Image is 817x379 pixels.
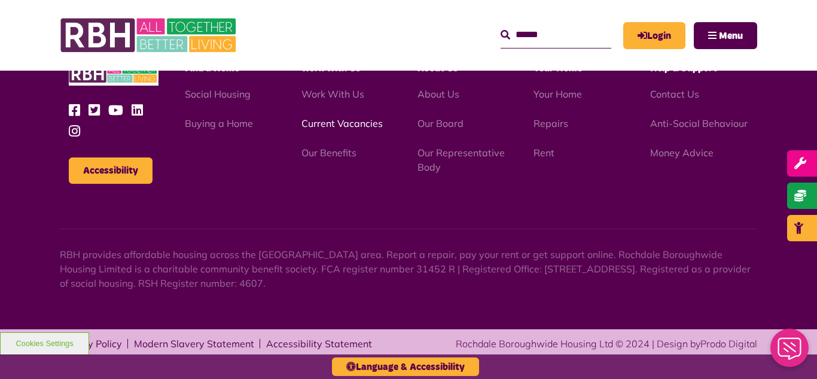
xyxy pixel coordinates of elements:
a: About Us [417,88,459,100]
a: Social Housing - open in a new tab [185,88,251,100]
a: MyRBH [623,22,685,49]
a: Buying a Home [185,117,253,129]
a: Our Board [417,117,464,129]
a: Current Vacancies [301,117,383,129]
a: Modern Slavery Statement - open in a new tab [134,339,254,348]
a: Our Representative Body [417,147,505,173]
a: Contact Us [650,88,699,100]
a: Your Home [534,88,582,100]
a: Anti-Social Behaviour [650,117,748,129]
span: Menu [719,31,743,41]
img: RBH [60,12,239,59]
button: Navigation [694,22,757,49]
a: Prodo Digital - open in a new tab [700,338,757,350]
a: Repairs [534,117,568,129]
button: Accessibility [69,157,153,184]
a: Privacy Policy [60,339,122,348]
button: Language & Accessibility [332,357,479,376]
img: RBH [69,62,158,86]
input: Search [501,22,611,48]
a: Rent [534,147,554,159]
a: Work With Us [301,88,364,100]
a: Our Benefits [301,147,356,159]
a: Money Advice [650,147,714,159]
iframe: Netcall Web Assistant for live chat [763,325,817,379]
a: Accessibility Statement [266,339,372,348]
div: Rochdale Boroughwide Housing Ltd © 2024 | Design by [456,336,757,351]
p: RBH provides affordable housing across the [GEOGRAPHIC_DATA] area. Report a repair, pay your rent... [60,247,757,290]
